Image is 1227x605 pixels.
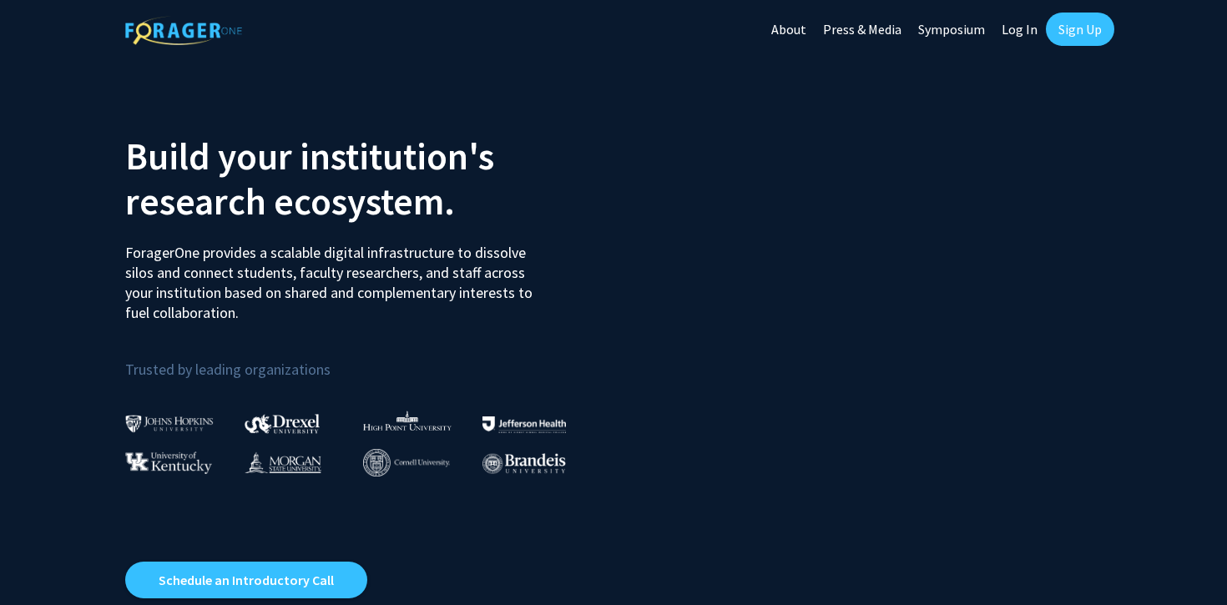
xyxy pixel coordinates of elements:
img: Drexel University [245,414,320,433]
p: Trusted by leading organizations [125,336,601,382]
p: ForagerOne provides a scalable digital infrastructure to dissolve silos and connect students, fac... [125,230,544,323]
a: Sign Up [1046,13,1114,46]
img: Morgan State University [245,451,321,473]
img: Thomas Jefferson University [482,416,566,432]
h2: Build your institution's research ecosystem. [125,134,601,224]
img: University of Kentucky [125,451,212,474]
img: High Point University [363,411,452,431]
img: ForagerOne Logo [125,16,242,45]
img: Cornell University [363,449,450,476]
img: Johns Hopkins University [125,415,214,432]
img: Brandeis University [482,453,566,474]
a: Opens in a new tab [125,562,367,598]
